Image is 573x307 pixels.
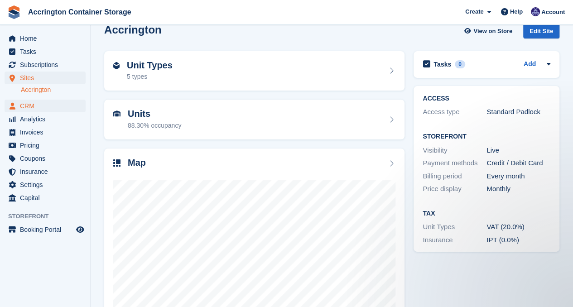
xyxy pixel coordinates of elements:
div: Monthly [486,184,550,194]
h2: Tax [423,210,550,217]
h2: Storefront [423,133,550,140]
div: 0 [455,60,465,68]
a: Edit Site [523,24,559,42]
a: Accrington [21,86,86,94]
div: Insurance [423,235,486,245]
img: unit-type-icn-2b2737a686de81e16bb02015468b77c625bbabd49415b5ef34ead5e3b44a266d.svg [113,62,120,69]
div: Unit Types [423,222,486,232]
span: Settings [20,178,74,191]
a: Add [524,59,536,70]
a: Accrington Container Storage [24,5,135,19]
span: Create [465,7,483,16]
span: Tasks [20,45,74,58]
span: Booking Portal [20,223,74,236]
a: menu [5,58,86,71]
span: Insurance [20,165,74,178]
div: IPT (0.0%) [486,235,550,245]
div: Payment methods [423,158,486,168]
span: Home [20,32,74,45]
a: menu [5,139,86,152]
a: View on Store [463,24,516,38]
span: Pricing [20,139,74,152]
h2: Map [128,158,146,168]
a: menu [5,126,86,139]
a: menu [5,223,86,236]
div: Visibility [423,145,486,156]
h2: Tasks [433,60,451,68]
a: menu [5,192,86,204]
div: Price display [423,184,486,194]
a: menu [5,165,86,178]
h2: Unit Types [127,60,173,71]
span: Subscriptions [20,58,74,71]
h2: ACCESS [423,95,550,102]
div: Edit Site [523,24,559,38]
a: menu [5,72,86,84]
span: Capital [20,192,74,204]
span: Coupons [20,152,74,165]
span: CRM [20,100,74,112]
div: Access type [423,107,486,117]
a: menu [5,32,86,45]
span: Sites [20,72,74,84]
img: stora-icon-8386f47178a22dfd0bd8f6a31ec36ba5ce8667c1dd55bd0f319d3a0aa187defe.svg [7,5,21,19]
h2: Accrington [104,24,162,36]
span: Storefront [8,212,90,221]
h2: Units [128,109,181,119]
span: Help [510,7,523,16]
div: Every month [486,171,550,182]
img: map-icn-33ee37083ee616e46c38cad1a60f524a97daa1e2b2c8c0bc3eb3415660979fc1.svg [113,159,120,167]
a: Units 88.30% occupancy [104,100,404,139]
a: menu [5,45,86,58]
span: View on Store [473,27,512,36]
a: Unit Types 5 types [104,51,404,91]
span: Analytics [20,113,74,125]
div: 88.30% occupancy [128,121,181,130]
a: menu [5,113,86,125]
a: menu [5,178,86,191]
a: menu [5,100,86,112]
div: Credit / Debit Card [486,158,550,168]
img: Jacob Connolly [531,7,540,16]
span: Invoices [20,126,74,139]
div: Live [486,145,550,156]
span: Account [541,8,565,17]
img: unit-icn-7be61d7bf1b0ce9d3e12c5938cc71ed9869f7b940bace4675aadf7bd6d80202e.svg [113,110,120,117]
a: Preview store [75,224,86,235]
div: Standard Padlock [486,107,550,117]
div: 5 types [127,72,173,82]
a: menu [5,152,86,165]
div: VAT (20.0%) [486,222,550,232]
div: Billing period [423,171,486,182]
